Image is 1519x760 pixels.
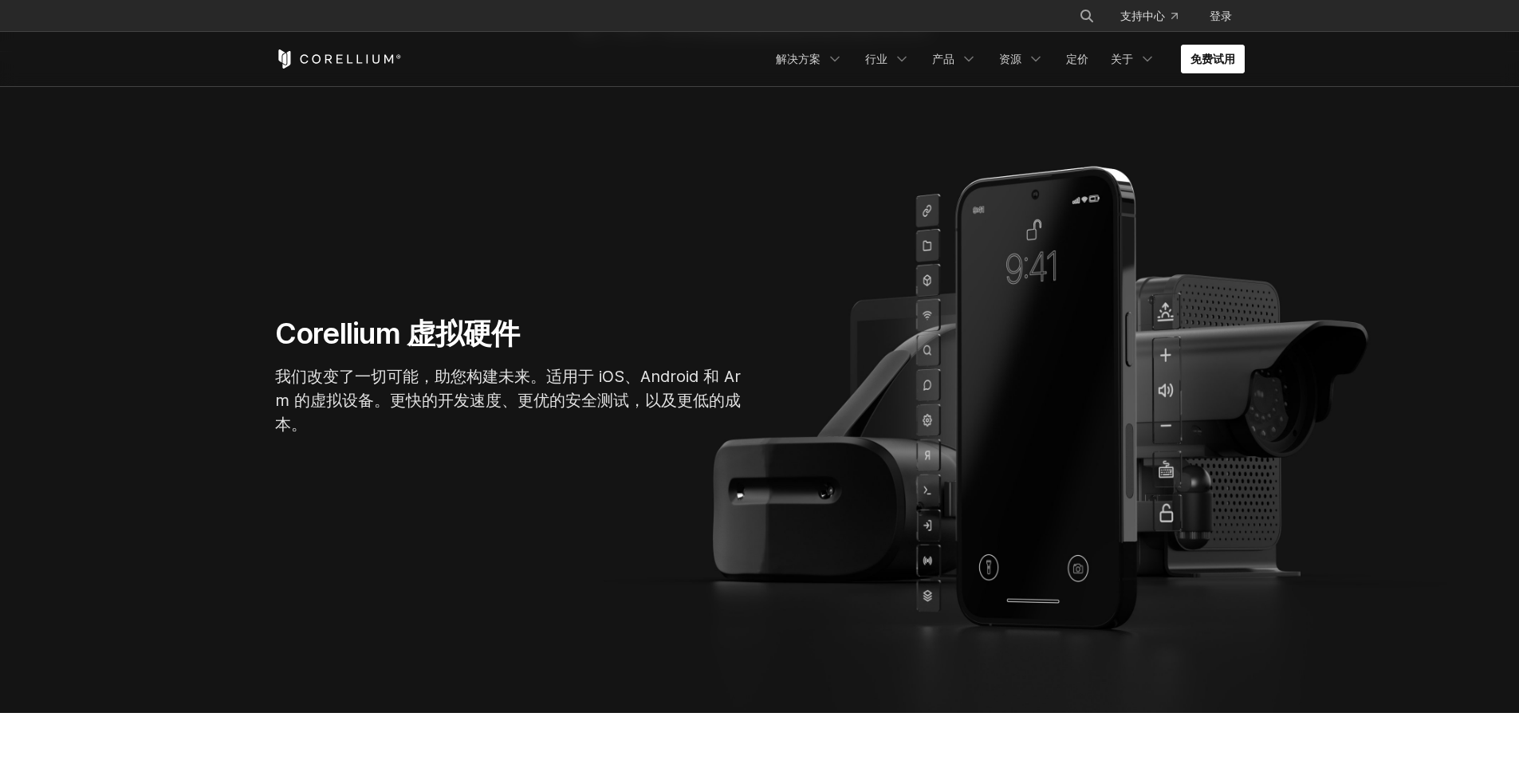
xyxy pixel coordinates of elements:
[932,52,954,65] font: 产品
[275,49,402,69] a: 科雷利姆之家
[275,316,520,351] font: Corellium 虚拟硬件
[776,52,820,65] font: 解决方案
[999,52,1021,65] font: 资源
[1120,9,1165,22] font: 支持中心
[865,52,887,65] font: 行业
[275,367,741,434] font: 我们改变了一切可能，助您构建未来。适用于 iOS、Android 和 Arm 的虚拟设备。更快的开发速度、更优的安全测试，以及更低的成本。
[1060,2,1245,30] div: 导航菜单
[1072,2,1101,30] button: 搜索
[1111,52,1133,65] font: 关于
[1190,52,1235,65] font: 免费试用
[1210,9,1232,22] font: 登录
[766,45,1245,73] div: 导航菜单
[1066,52,1088,65] font: 定价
